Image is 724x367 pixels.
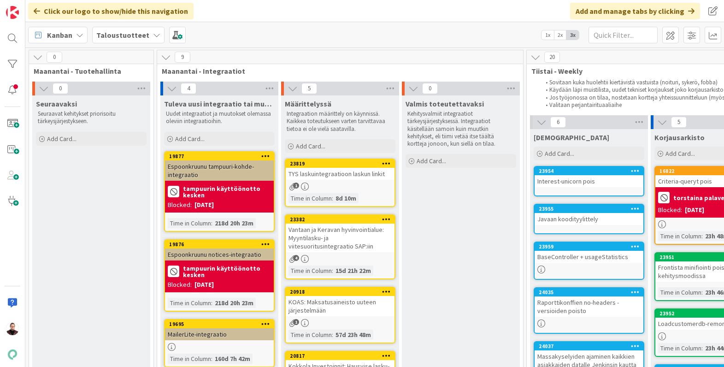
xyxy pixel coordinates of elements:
div: TYS laskuintegraatioon laskun linkit [286,168,394,180]
span: Add Card... [417,157,446,165]
div: 20918 [286,288,394,296]
div: Blocked: [658,205,682,215]
span: : [332,193,333,203]
div: 24037 [535,342,643,350]
img: AA [6,322,19,335]
div: Vantaan ja Keravan hyvinvointialue: Myyntilasku- ja viitesuoritusintegraatio SAP:iin [286,224,394,252]
span: 9 [175,52,190,63]
span: 1x [542,30,554,40]
span: Add Card... [47,135,77,143]
div: 23819TYS laskuintegraatioon laskun linkit [286,160,394,180]
div: 19876Espoonkruunu notices-integraatio [165,240,274,260]
span: : [211,354,212,364]
div: Espoonkruunu tampuuri-kohde-integraatio [165,160,274,181]
div: 8d 10m [333,193,359,203]
span: : [701,343,703,353]
img: avatar [6,348,19,361]
div: MailerLite-integraatio [165,328,274,340]
div: 20918KOAS: Maksatusaineisto uuteen järjestelmään [286,288,394,316]
span: : [211,218,212,228]
div: BaseController + usageStatistics [535,251,643,263]
div: 20817 [290,353,394,359]
div: 23382 [286,215,394,224]
span: 1 [293,183,299,189]
div: 19695 [169,321,274,327]
span: Maanantai - Integraatiot [162,66,512,76]
div: Interest-unicorn pois [535,175,643,187]
div: Time in Column [168,218,211,228]
span: Kanban [47,30,72,41]
div: 23382 [290,216,394,223]
div: 20918 [290,289,394,295]
div: Time in Column [288,266,332,276]
div: 23955Javaan koodityylittely [535,205,643,225]
div: 23954 [539,168,643,174]
div: 23959 [535,243,643,251]
div: Time in Column [168,354,211,364]
span: Seuraavaksi [36,99,77,108]
b: tampuurin käyttöönotto kesken [183,185,271,198]
div: Time in Column [288,330,332,340]
div: Time in Column [658,231,701,241]
div: 19877 [169,153,274,160]
div: [DATE] [685,205,704,215]
span: 6 [550,117,566,128]
div: 24035 [535,288,643,296]
div: 160d 7h 42m [212,354,253,364]
div: Time in Column [658,343,701,353]
span: 0 [422,83,438,94]
span: : [701,287,703,297]
p: Integraation määrittely on käynnissä. Kaikkea toteutukseen varten tarvittavaa tietoa ei ole vielä... [287,110,394,133]
span: Add Card... [296,142,325,150]
input: Quick Filter... [589,27,658,43]
div: 23954 [535,167,643,175]
div: 19877 [165,152,274,160]
span: 4 [181,83,196,94]
span: 3x [566,30,579,40]
span: 20 [544,52,560,63]
span: Muistilista [534,133,609,142]
div: Blocked: [168,280,192,290]
img: Visit kanbanzone.com [6,6,19,19]
div: 218d 20h 23m [212,218,256,228]
div: 24035Raporttikonffien no-headers -versioiden poisto [535,288,643,317]
p: Uudet integraatiot ja muutokset olemassa oleviin integraatioihin. [166,110,273,125]
span: Add Card... [175,135,205,143]
div: Click our logo to show/hide this navigation [28,3,194,19]
span: Maanantai - Tuotehallinta [34,66,142,76]
div: [DATE] [194,200,214,210]
div: 23819 [290,160,394,167]
div: KOAS: Maksatusaineisto uuteen järjestelmään [286,296,394,316]
div: Add and manage tabs by clicking [570,3,700,19]
div: 23954Interest-unicorn pois [535,167,643,187]
div: Time in Column [168,298,211,308]
div: 23819 [286,160,394,168]
div: 19695MailerLite-integraatio [165,320,274,340]
div: 23959 [539,243,643,250]
div: 19877Espoonkruunu tampuuri-kohde-integraatio [165,152,274,181]
div: 23382Vantaan ja Keravan hyvinvointialue: Myyntilasku- ja viitesuoritusintegraatio SAP:iin [286,215,394,252]
b: Taloustuotteet [96,30,149,40]
span: 5 [671,117,687,128]
span: : [332,266,333,276]
div: [DATE] [194,280,214,290]
div: 23955 [539,206,643,212]
div: 57d 23h 48m [333,330,373,340]
span: Korjausarkisto [654,133,705,142]
div: 20817 [286,352,394,360]
span: Add Card... [665,149,695,158]
span: 0 [47,52,62,63]
div: Raporttikonffien no-headers -versioiden poisto [535,296,643,317]
span: : [701,231,703,241]
div: 15d 21h 22m [333,266,373,276]
div: 24035 [539,289,643,296]
span: Määrittelyssä [285,99,331,108]
span: 0 [53,83,68,94]
div: 19695 [165,320,274,328]
span: 1 [293,319,299,325]
div: 23955 [535,205,643,213]
div: 19876 [169,241,274,248]
div: Time in Column [658,287,701,297]
div: 23959BaseController + usageStatistics [535,243,643,263]
span: 4 [293,255,299,261]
